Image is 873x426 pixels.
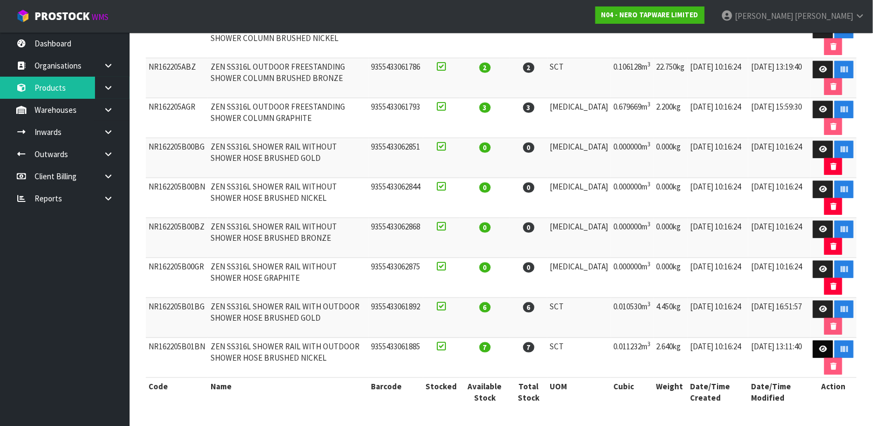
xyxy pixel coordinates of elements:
td: SCT [547,298,611,338]
sup: 3 [648,60,651,68]
th: Action [810,378,857,407]
td: 9355433062851 [369,138,423,178]
span: [PERSON_NAME] [735,11,793,21]
td: [DATE] 10:16:24 [688,258,748,298]
td: [DATE] 16:51:57 [748,298,810,338]
td: ZEN SS316L OUTDOOR FREESTANDING SHOWER COLUMN BRUSHED NICKEL [208,18,369,58]
td: 0.679669m [611,98,654,138]
td: 0.000000m [611,138,654,178]
td: 0.000kg [654,258,688,298]
td: 0.000kg [654,218,688,258]
td: 9355433061793 [369,98,423,138]
td: NR162205B00BG [146,138,208,178]
td: [DATE] 13:11:40 [748,338,810,378]
img: cube-alt.png [16,9,30,23]
td: 0.000kg [654,178,688,218]
td: 0.000000m [611,218,654,258]
a: N04 - NERO TAPWARE LIMITED [595,6,705,24]
span: ProStock [35,9,90,23]
sup: 3 [648,340,651,348]
span: 6 [479,302,491,313]
td: 0.000000m [611,258,654,298]
th: Date/Time Modified [748,378,810,407]
span: 0 [523,262,534,273]
td: [DATE] 10:16:24 [688,298,748,338]
td: [DATE] 10:16:24 [688,98,748,138]
td: 9355433062844 [369,178,423,218]
td: [DATE] 13:19:40 [748,58,810,98]
span: 0 [523,182,534,193]
td: NR162205AGR [146,98,208,138]
span: 0 [523,222,534,233]
td: [DATE] 16:12:34 [748,18,810,58]
td: ZEN SS316L SHOWER RAIL WITHOUT SHOWER HOSE BRUSHED BRONZE [208,218,369,258]
td: SCT [547,58,611,98]
th: Weight [654,378,688,407]
td: NR162205B01BG [146,298,208,338]
td: 0.000000m [611,178,654,218]
td: NR162205B01BN [146,338,208,378]
td: ZEN SS316L SHOWER RAIL WITH OUTDOOR SHOWER HOSE BRUSHED GOLD [208,298,369,338]
sup: 3 [648,100,651,108]
td: 23.500kg [654,18,688,58]
span: 0 [523,143,534,153]
td: [DATE] 10:16:24 [748,218,810,258]
td: [DATE] 10:16:24 [688,178,748,218]
td: ZEN SS316L OUTDOOR FREESTANDING SHOWER COLUMN GRAPHITE [208,98,369,138]
strong: N04 - NERO TAPWARE LIMITED [601,10,699,19]
td: [MEDICAL_DATA] [547,138,611,178]
th: Barcode [369,378,423,407]
td: [MEDICAL_DATA] [547,178,611,218]
th: Stocked [423,378,460,407]
td: [DATE] 10:16:24 [748,258,810,298]
span: 0 [479,262,491,273]
td: [DATE] 15:59:30 [748,98,810,138]
th: Total Stock [510,378,547,407]
th: UOM [547,378,611,407]
td: 0.114240m [611,18,654,58]
td: [DATE] 10:16:24 [688,138,748,178]
td: 0.106128m [611,58,654,98]
td: NR162205B00BZ [146,218,208,258]
td: NR162205B00BN [146,178,208,218]
td: 4.450kg [654,298,688,338]
td: 9355433061892 [369,298,423,338]
span: 3 [523,103,534,113]
td: [MEDICAL_DATA] [547,18,611,58]
span: 3 [479,103,491,113]
td: 22.750kg [654,58,688,98]
span: [PERSON_NAME] [795,11,853,21]
td: 2.640kg [654,338,688,378]
td: ZEN SS316L SHOWER RAIL WITHOUT SHOWER HOSE BRUSHED GOLD [208,138,369,178]
td: 0.010530m [611,298,654,338]
td: SCT [547,338,611,378]
span: 0 [479,143,491,153]
td: 9355433061786 [369,58,423,98]
sup: 3 [648,140,651,148]
small: WMS [92,12,109,22]
td: [DATE] 10:16:24 [688,218,748,258]
th: Name [208,378,369,407]
td: [DATE] 10:16:24 [688,58,748,98]
span: 0 [479,222,491,233]
td: ZEN SS316L SHOWER RAIL WITHOUT SHOWER HOSE GRAPHITE [208,258,369,298]
td: 9355433061762 [369,18,423,58]
td: [DATE] 10:16:24 [688,18,748,58]
span: 7 [479,342,491,353]
span: 0 [479,182,491,193]
td: [MEDICAL_DATA] [547,218,611,258]
sup: 3 [648,260,651,268]
td: NR162205ABZ [146,58,208,98]
sup: 3 [648,300,651,308]
td: 2.200kg [654,98,688,138]
td: ZEN SS316L OUTDOOR FREESTANDING SHOWER COLUMN BRUSHED BRONZE [208,58,369,98]
td: 9355433062875 [369,258,423,298]
sup: 3 [648,220,651,228]
span: 2 [479,63,491,73]
td: NR162205ABN [146,18,208,58]
td: 9355433062868 [369,218,423,258]
td: ZEN SS316L SHOWER RAIL WITH OUTDOOR SHOWER HOSE BRUSHED NICKEL [208,338,369,378]
td: 0.011232m [611,338,654,378]
th: Available Stock [460,378,510,407]
th: Code [146,378,208,407]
